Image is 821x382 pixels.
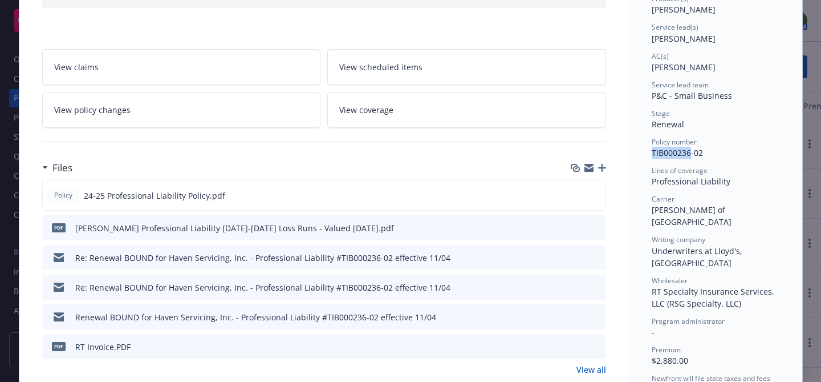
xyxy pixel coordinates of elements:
span: Renewal [652,119,684,130]
span: Wholesaler [652,276,688,286]
span: Stage [652,108,670,118]
span: [PERSON_NAME] [652,62,716,73]
div: Renewal BOUND for Haven Servicing, Inc. - Professional Liability #TIB000236-02 effective 11/04 [75,311,436,323]
span: Service lead(s) [652,22,698,32]
span: Premium [652,345,681,355]
a: View policy changes [42,92,321,128]
button: preview file [591,190,601,202]
button: download file [573,282,582,293]
div: Professional Liability [652,175,779,187]
span: - [652,327,655,337]
span: Program administrator [652,316,725,326]
span: Carrier [652,194,674,204]
span: [PERSON_NAME] [652,33,716,44]
button: preview file [591,341,601,353]
div: Files [42,160,72,175]
button: preview file [591,282,601,293]
div: Re: Renewal BOUND for Haven Servicing, Inc. - Professional Liability #TIB000236-02 effective 11/04 [75,252,450,264]
span: View scheduled items [339,61,422,73]
span: View claims [54,61,99,73]
a: View claims [42,49,321,85]
button: download file [572,190,582,202]
button: download file [573,341,582,353]
div: Re: Renewal BOUND for Haven Servicing, Inc. - Professional Liability #TIB000236-02 effective 11/04 [75,282,450,293]
button: download file [573,311,582,323]
span: Writing company [652,235,705,244]
span: Lines of coverage [652,166,708,175]
span: AC(s) [652,51,669,61]
a: View all [576,364,606,376]
span: View coverage [339,104,393,116]
span: 24-25 Professional Liability Policy.pdf [84,190,225,202]
button: download file [573,252,582,264]
span: [PERSON_NAME] of [GEOGRAPHIC_DATA] [652,204,731,227]
span: TIB000236-02 [652,147,703,158]
span: RT Specialty Insurance Services, LLC (RSG Specialty, LLC) [652,286,777,309]
span: P&C - Small Business [652,90,732,101]
a: View coverage [327,92,606,128]
span: Policy [52,190,75,200]
div: [PERSON_NAME] Professional Liability [DATE]-[DATE] Loss Runs - Valued [DATE].pdf [75,222,394,234]
button: preview file [591,252,601,264]
span: pdf [52,223,66,232]
span: PDF [52,342,66,351]
a: View scheduled items [327,49,606,85]
h3: Files [52,160,72,175]
button: preview file [591,311,601,323]
button: preview file [591,222,601,234]
div: RT Invoice.PDF [75,341,131,353]
span: Service lead team [652,80,709,90]
span: Underwriters at Lloyd's, [GEOGRAPHIC_DATA] [652,246,745,268]
span: Policy number [652,137,697,147]
span: View policy changes [54,104,131,116]
button: download file [573,222,582,234]
span: [PERSON_NAME] [652,4,716,15]
span: $2,880.00 [652,355,688,366]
